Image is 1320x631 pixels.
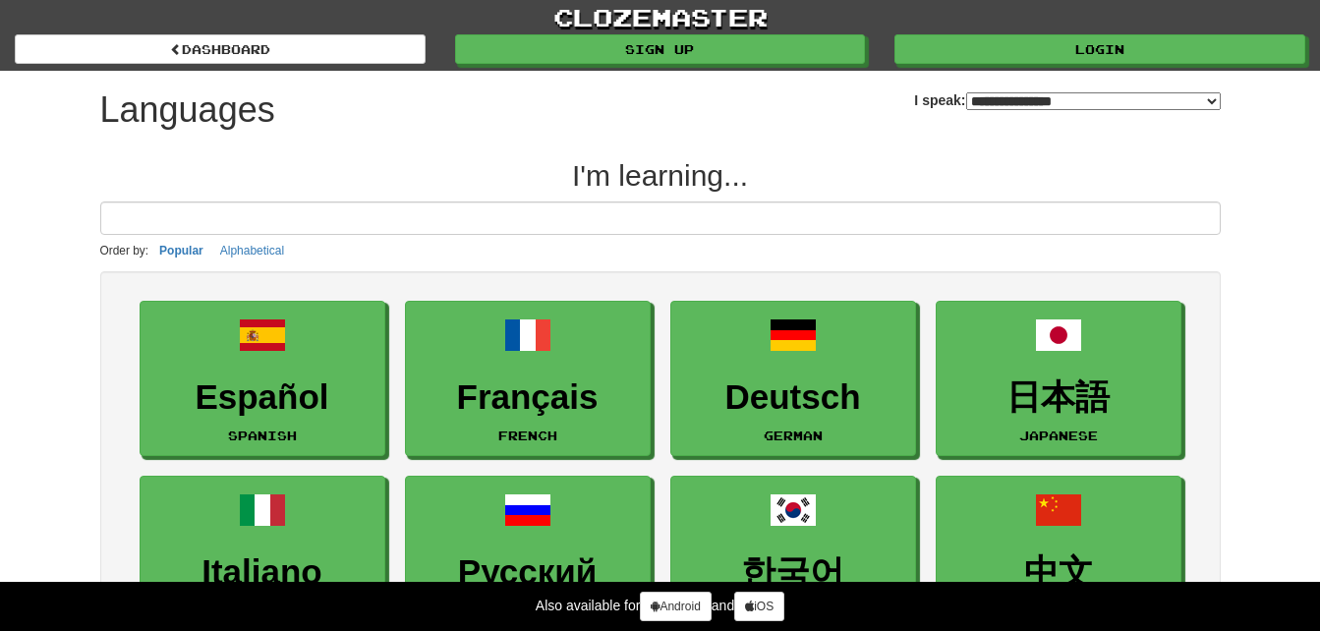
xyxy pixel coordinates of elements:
h3: 日本語 [947,378,1171,417]
h3: 中文 [947,553,1171,592]
a: Android [640,592,711,621]
small: Japanese [1019,429,1098,442]
a: DeutschGerman [670,301,916,457]
h3: 한국어 [681,553,905,592]
label: I speak: [914,90,1220,110]
a: Login [894,34,1305,64]
h3: Deutsch [681,378,905,417]
small: Order by: [100,244,149,258]
h2: I'm learning... [100,159,1221,192]
h3: Français [416,378,640,417]
small: German [764,429,823,442]
h1: Languages [100,90,275,130]
button: Alphabetical [214,240,290,261]
a: dashboard [15,34,426,64]
h3: Русский [416,553,640,592]
a: FrançaisFrench [405,301,651,457]
a: 日本語Japanese [936,301,1181,457]
select: I speak: [966,92,1221,110]
small: Spanish [228,429,297,442]
a: EspañolSpanish [140,301,385,457]
a: iOS [734,592,784,621]
small: French [498,429,557,442]
h3: Italiano [150,553,374,592]
h3: Español [150,378,374,417]
button: Popular [153,240,209,261]
a: Sign up [455,34,866,64]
